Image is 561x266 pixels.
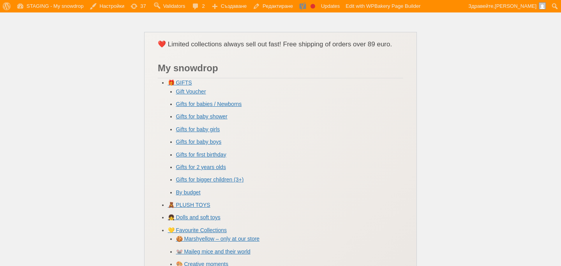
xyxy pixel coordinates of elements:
[176,139,222,145] a: Gifts for baby boys
[176,151,226,158] a: Gifts for first birthday
[176,236,260,242] a: 🍪 Marshyellow – only at our store
[176,126,220,132] a: Gifts for baby girls
[176,101,242,107] a: Gifts for babies / Newborns
[168,214,221,220] a: 👧 Dolls and soft toys
[176,113,228,120] a: Gifts for baby shower
[158,39,403,49] div: ❤️ Limited collections always sell out fast! Free shipping of orders over 89 euro.
[310,4,315,9] div: Focus keyphrase not set
[176,88,206,95] a: Gift Voucher
[176,164,226,170] a: Gifts for 2 years olds
[168,79,192,86] a: 🎁 GIFTS
[176,248,251,255] a: 🐭 Maileg mice and their world
[495,3,536,9] span: [PERSON_NAME]
[168,202,210,208] a: 🧸 PLUSH TOYS
[158,63,218,73] a: My snowdrop
[168,227,227,233] a: 💛 Favourite Collections
[176,176,244,183] a: Gifts for bigger children (3+)
[176,189,201,196] a: By budget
